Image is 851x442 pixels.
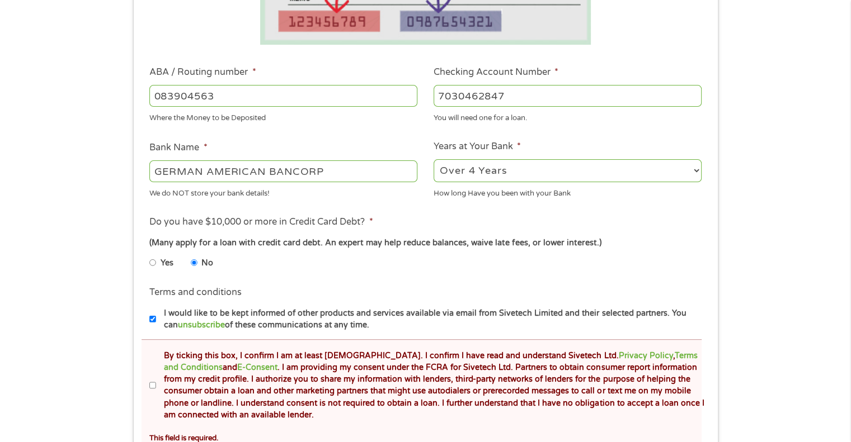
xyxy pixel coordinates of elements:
[178,320,225,330] a: unsubscribe
[156,350,705,421] label: By ticking this box, I confirm I am at least [DEMOGRAPHIC_DATA]. I confirm I have read and unders...
[149,216,373,228] label: Do you have $10,000 or more in Credit Card Debt?
[434,184,702,199] div: How long Have you been with your Bank
[149,142,207,154] label: Bank Name
[237,363,278,372] a: E-Consent
[434,108,702,123] div: You will need one for a loan.
[434,85,702,106] input: 345634636
[149,108,417,123] div: Where the Money to be Deposited
[149,184,417,199] div: We do NOT store your bank details!
[618,351,673,360] a: Privacy Policy
[149,237,701,249] div: (Many apply for a loan with credit card debt. An expert may help reduce balances, waive late fees...
[149,66,256,78] label: ABA / Routing number
[149,287,242,298] label: Terms and conditions
[161,257,173,269] label: Yes
[434,66,558,78] label: Checking Account Number
[156,307,705,331] label: I would like to be kept informed of other products and services available via email from Sivetech...
[201,257,213,269] label: No
[164,351,697,372] a: Terms and Conditions
[149,85,417,106] input: 263177916
[434,141,521,153] label: Years at Your Bank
